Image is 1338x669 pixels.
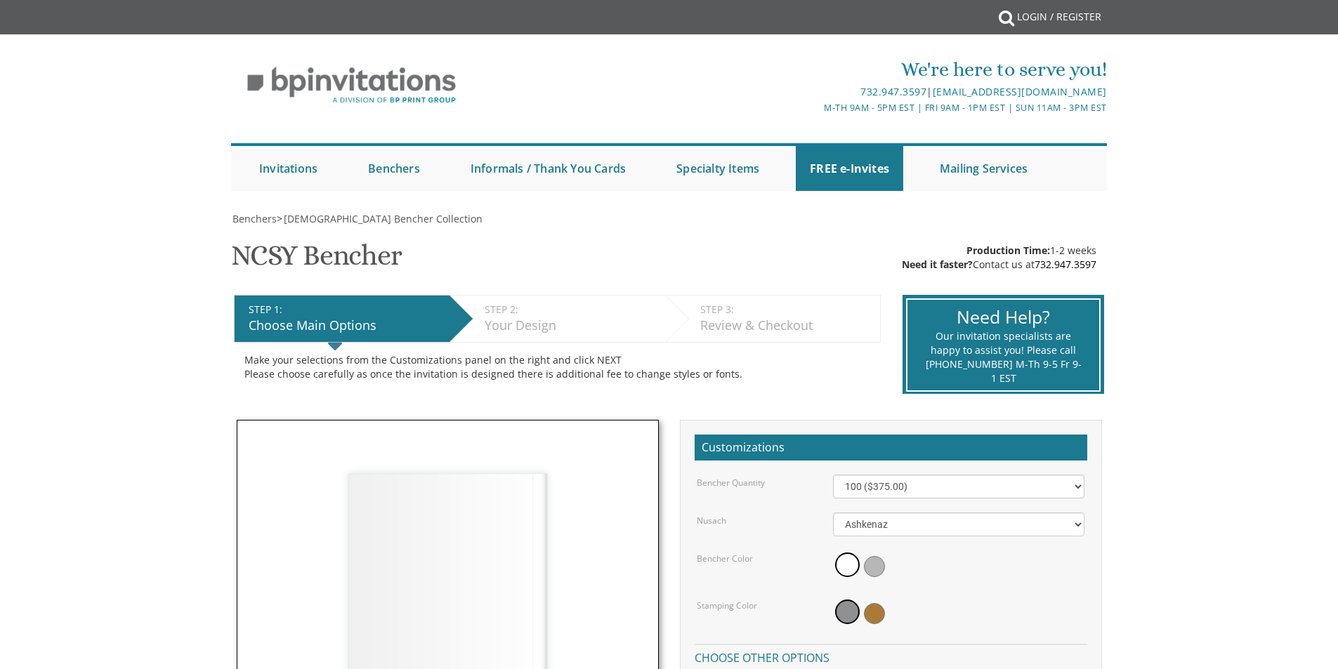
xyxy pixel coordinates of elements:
div: Make your selections from the Customizations panel on the right and click NEXT Please choose care... [244,353,870,381]
label: Bencher Color [697,552,753,564]
span: Production Time: [966,244,1050,257]
div: STEP 2: [485,303,658,317]
a: [DEMOGRAPHIC_DATA] Bencher Collection [282,212,483,225]
div: Our invitation specialists are happy to assist you! Please call [PHONE_NUMBER] M-Th 9-5 Fr 9-1 EST [925,329,1082,385]
a: Specialty Items [662,146,773,191]
div: M-Th 9am - 5pm EST | Fri 9am - 1pm EST | Sun 11am - 3pm EST [524,100,1107,115]
div: We're here to serve you! [524,55,1107,84]
span: Benchers [232,212,277,225]
a: Benchers [231,212,277,225]
div: STEP 3: [700,303,873,317]
a: Informals / Thank You Cards [457,146,640,191]
a: 732.947.3597 [1035,258,1096,271]
span: Need it faster? [902,258,973,271]
a: Invitations [245,146,332,191]
label: Bencher Quantity [697,477,765,489]
span: > [277,212,483,225]
span: [DEMOGRAPHIC_DATA] Bencher Collection [284,212,483,225]
label: Nusach [697,515,726,526]
div: 1-2 weeks Contact us at [902,244,1096,272]
label: Stamping Color [697,600,757,611]
a: 732.947.3597 [860,85,926,98]
a: Mailing Services [926,146,1042,191]
img: BP Invitation Loft [231,56,472,114]
a: [EMAIL_ADDRESS][DOMAIN_NAME] [933,85,1107,98]
a: FREE e-Invites [796,146,903,191]
div: STEP 1: [249,303,442,317]
div: Choose Main Options [249,317,442,335]
h1: NCSY Bencher [231,240,402,281]
div: Your Design [485,317,658,335]
h2: Customizations [695,435,1087,461]
h4: Choose other options [695,644,1087,668]
div: Review & Checkout [700,317,873,335]
div: | [524,84,1107,100]
a: Benchers [354,146,434,191]
div: Need Help? [925,305,1082,330]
